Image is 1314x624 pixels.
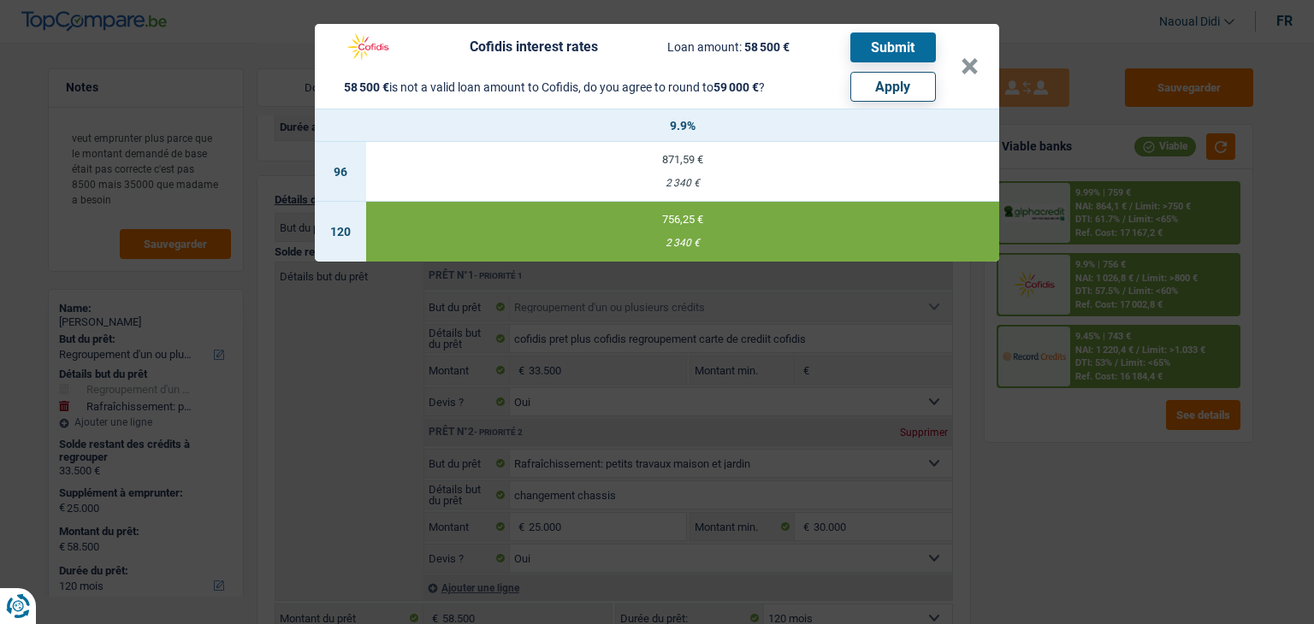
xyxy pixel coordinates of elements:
div: 2 340 € [366,178,999,189]
span: 59 000 € [713,80,759,94]
button: Apply [850,72,936,102]
span: 58 500 € [344,80,389,94]
div: Cofidis interest rates [470,40,598,54]
span: Loan amount: [667,40,742,54]
td: 120 [315,202,366,262]
button: × [961,58,979,75]
div: 2 340 € [366,238,999,249]
div: 871,59 € [366,154,999,165]
div: 756,25 € [366,214,999,225]
button: Submit [850,32,936,62]
img: Cofidis [335,31,400,63]
span: 58 500 € [744,40,790,54]
div: is not a valid loan amount to Cofidis, do you agree to round to ? [344,81,765,93]
th: 9.9% [366,109,999,142]
td: 96 [315,142,366,202]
